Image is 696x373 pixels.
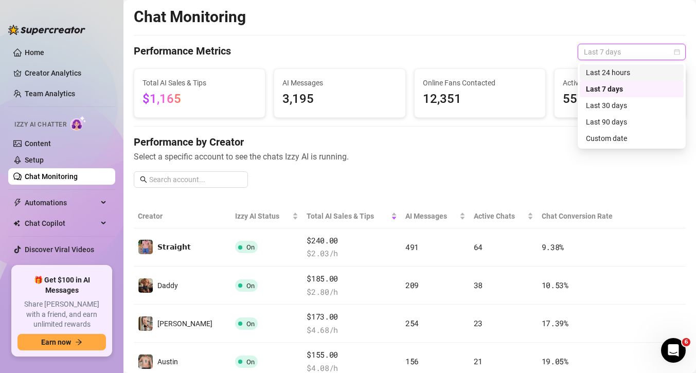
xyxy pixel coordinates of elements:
span: $ 4.68 /h [307,324,397,336]
div: Custom date [586,133,677,144]
span: Last 7 days [584,44,680,60]
span: On [246,243,255,251]
th: Izzy AI Status [231,204,302,228]
img: Daddy [138,278,153,293]
div: Custom date [580,130,684,147]
span: 38 [474,280,483,290]
span: 491 [405,242,419,252]
span: 17.39 % [542,318,568,328]
img: 𝘼𝙉𝙂𝙀𝙇𝙊 [138,316,153,331]
th: Creator [134,204,231,228]
span: Share [PERSON_NAME] with a friend, and earn unlimited rewards [17,299,106,330]
a: Chat Monitoring [25,172,78,181]
span: Izzy AI Status [235,210,290,222]
span: calendar [674,49,680,55]
div: Last 90 days [586,116,677,128]
div: Last 24 hours [586,67,677,78]
span: $173.00 [307,311,397,323]
span: $155.00 [307,349,397,361]
span: Total AI Sales & Tips [307,210,389,222]
input: Search account... [149,174,242,185]
img: Chat Copilot [13,220,20,227]
span: $240.00 [307,235,397,247]
span: Austin [157,358,178,366]
span: $ 2.80 /h [307,286,397,298]
span: search [140,176,147,183]
span: Active Chats [474,210,525,222]
span: 156 [405,356,419,366]
span: Automations [25,194,98,211]
span: arrow-right [75,339,82,346]
span: Online Fans Contacted [423,77,537,88]
span: 64 [474,242,483,252]
span: 𝗦𝘁𝗿𝗮𝗶𝗴𝗵𝘁 [157,243,191,251]
span: 21 [474,356,483,366]
th: Active Chats [470,204,538,228]
span: Izzy AI Chatter [14,120,66,130]
a: Home [25,48,44,57]
a: Creator Analytics [25,65,107,81]
span: Daddy [157,281,178,290]
span: 9.38 % [542,242,564,252]
a: Setup [25,156,44,164]
span: 19.05 % [542,356,568,366]
span: AI Messages [405,210,457,222]
span: $ 2.03 /h [307,247,397,260]
h2: Chat Monitoring [134,7,246,27]
span: Earn now [41,338,71,346]
span: On [246,358,255,366]
span: On [246,320,255,328]
img: logo-BBDzfeDw.svg [8,25,85,35]
div: Last 7 days [580,81,684,97]
button: Earn nowarrow-right [17,334,106,350]
span: $185.00 [307,273,397,285]
span: 10.53 % [542,280,568,290]
span: 254 [405,318,419,328]
span: thunderbolt [13,199,22,207]
h4: Performance by Creator [134,135,686,149]
div: Last 30 days [586,100,677,111]
a: Team Analytics [25,90,75,98]
span: [PERSON_NAME] [157,319,212,328]
h4: Performance Metrics [134,44,231,60]
span: $1,165 [142,92,181,106]
iframe: Intercom live chat [661,338,686,363]
span: Chat Copilot [25,215,98,232]
span: 557 [563,90,677,109]
div: Last 90 days [580,114,684,130]
div: Last 30 days [580,97,684,114]
img: Austin [138,354,153,369]
a: Discover Viral Videos [25,245,94,254]
span: 🎁 Get $100 in AI Messages [17,275,106,295]
span: 12,351 [423,90,537,109]
img: AI Chatter [70,116,86,131]
span: 6 [682,338,690,346]
span: 23 [474,318,483,328]
div: Last 7 days [586,83,677,95]
th: AI Messages [401,204,470,228]
img: 𝗦𝘁𝗿𝗮𝗶𝗴𝗵𝘁 [138,240,153,254]
div: Last 24 hours [580,64,684,81]
th: Total AI Sales & Tips [302,204,401,228]
span: AI Messages [282,77,397,88]
span: 209 [405,280,419,290]
span: 3,195 [282,90,397,109]
a: Content [25,139,51,148]
span: Total AI Sales & Tips [142,77,257,88]
span: Active Chats [563,77,677,88]
th: Chat Conversion Rate [538,204,631,228]
span: On [246,282,255,290]
span: Select a specific account to see the chats Izzy AI is running. [134,150,686,163]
